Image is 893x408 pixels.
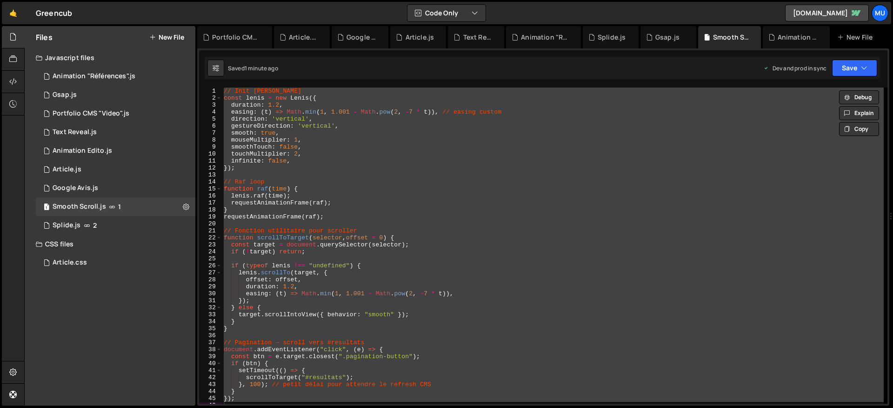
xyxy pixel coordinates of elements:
[199,325,222,332] div: 35
[832,60,877,76] button: Save
[2,2,25,24] a: 🤙
[199,269,222,276] div: 27
[521,33,570,42] div: Animation "Références".js
[199,109,222,116] div: 4
[36,67,195,86] div: Animation "Références".js
[199,95,222,102] div: 2
[53,184,98,192] div: Google Avis.js
[872,5,888,21] a: Mu
[199,388,222,395] div: 44
[36,104,195,123] div: 16982/47861.js
[407,5,486,21] button: Code Only
[199,178,222,185] div: 14
[839,122,879,136] button: Copy
[199,353,222,360] div: 39
[199,290,222,297] div: 30
[199,157,222,164] div: 11
[93,222,97,229] span: 2
[53,147,112,155] div: Animation Edito.js
[25,235,195,253] div: CSS files
[149,34,184,41] button: New File
[199,143,222,150] div: 9
[785,5,869,21] a: [DOMAIN_NAME]
[199,88,222,95] div: 1
[199,102,222,109] div: 3
[199,367,222,374] div: 41
[53,91,77,99] div: Gsap.js
[837,33,876,42] div: New File
[289,33,319,42] div: Article.css
[36,32,53,42] h2: Files
[199,164,222,171] div: 12
[199,283,222,290] div: 29
[212,33,261,42] div: Portfolio CMS "Video".js
[463,33,493,42] div: Text Reveal.js
[713,33,750,42] div: Smooth Scroll.js
[36,7,72,19] div: Greencub
[53,128,97,136] div: Text Reveal.js
[199,220,222,227] div: 20
[199,129,222,136] div: 7
[118,203,121,211] span: 1
[199,360,222,367] div: 40
[199,297,222,304] div: 31
[199,227,222,234] div: 21
[199,116,222,122] div: 5
[25,48,195,67] div: Javascript files
[199,192,222,199] div: 16
[53,221,80,230] div: Splide.js
[199,171,222,178] div: 13
[199,122,222,129] div: 6
[199,234,222,241] div: 22
[199,318,222,325] div: 34
[655,33,680,42] div: Gsap.js
[598,33,626,42] div: Splide.js
[199,206,222,213] div: 18
[36,197,195,216] div: Smooth Scroll.js
[199,213,222,220] div: 19
[778,33,819,42] div: Animation Edito.js
[347,33,378,42] div: Google Avis.js
[53,72,135,81] div: Animation "Références".js
[199,185,222,192] div: 15
[53,165,81,174] div: Article.js
[53,109,129,118] div: Portfolio CMS "Video".js
[199,150,222,157] div: 10
[53,203,106,211] div: Smooth Scroll.js
[36,123,195,142] div: 16982/47849.js
[199,374,222,381] div: 42
[763,64,826,72] div: Dev and prod in sync
[199,262,222,269] div: 26
[36,216,195,235] div: 16982/46574.js
[228,64,278,72] div: Saved
[199,332,222,339] div: 36
[53,258,87,267] div: Article.css
[36,160,195,179] div: 16982/46579.js
[839,106,879,120] button: Explain
[44,204,49,211] span: 1
[199,346,222,353] div: 38
[199,304,222,311] div: 32
[199,395,222,402] div: 45
[199,248,222,255] div: 24
[199,276,222,283] div: 28
[36,86,195,104] div: 16982/47800.js
[36,142,195,160] div: 16982/47606.js
[199,241,222,248] div: 23
[199,136,222,143] div: 8
[199,255,222,262] div: 25
[245,64,278,72] div: 1 minute ago
[36,179,195,197] div: 16982/47459.js
[199,311,222,318] div: 33
[406,33,434,42] div: Article.js
[199,381,222,388] div: 43
[839,90,879,104] button: Debug
[199,199,222,206] div: 17
[199,339,222,346] div: 37
[36,253,195,272] div: 16982/46583.css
